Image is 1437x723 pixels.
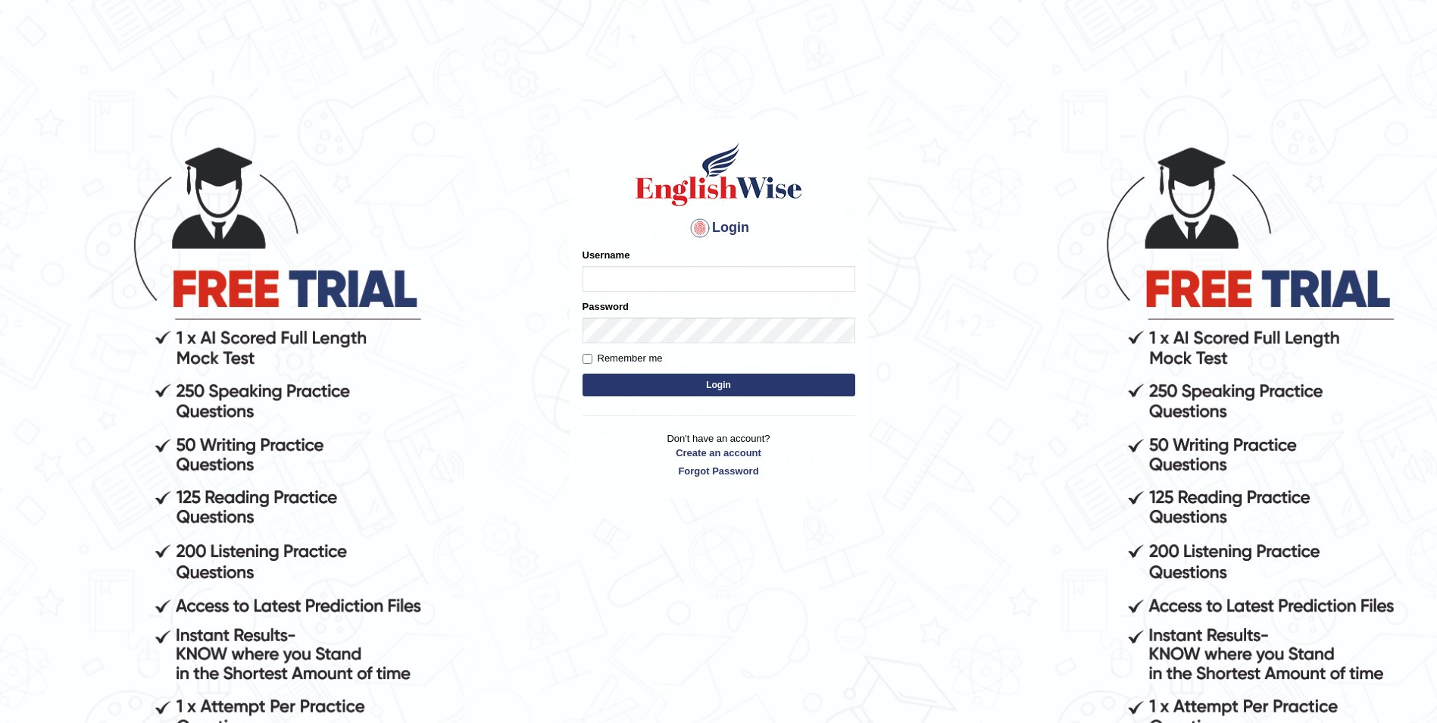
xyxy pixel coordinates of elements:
[583,374,855,396] button: Login
[583,464,855,478] a: Forgot Password
[583,431,855,478] p: Don't have an account?
[583,216,855,240] h4: Login
[583,446,855,460] a: Create an account
[583,299,629,314] label: Password
[633,140,805,208] img: Logo of English Wise sign in for intelligent practice with AI
[583,248,630,262] label: Username
[583,354,592,364] input: Remember me
[583,351,663,366] label: Remember me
